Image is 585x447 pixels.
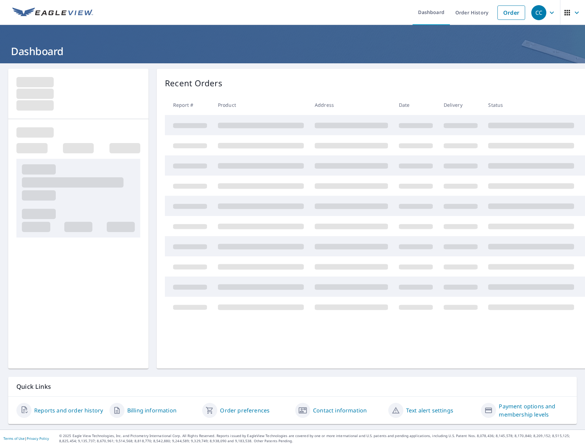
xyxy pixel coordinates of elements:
p: © 2025 Eagle View Technologies, Inc. and Pictometry International Corp. All Rights Reserved. Repo... [59,433,582,444]
p: | [3,436,49,440]
a: Reports and order history [34,406,103,414]
a: Text alert settings [406,406,453,414]
th: Delivery [438,95,483,115]
a: Billing information [127,406,177,414]
th: Date [393,95,438,115]
th: Product [212,95,309,115]
a: Terms of Use [3,436,25,441]
th: Address [309,95,393,115]
a: Order [497,5,525,20]
h1: Dashboard [8,44,577,58]
img: EV Logo [12,8,93,18]
a: Order preferences [220,406,270,414]
a: Privacy Policy [27,436,49,441]
p: Recent Orders [165,77,222,89]
a: Payment options and membership levels [499,402,569,419]
p: Quick Links [16,382,569,391]
a: Contact information [313,406,367,414]
th: Report # [165,95,212,115]
div: CC [531,5,546,20]
th: Status [483,95,580,115]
